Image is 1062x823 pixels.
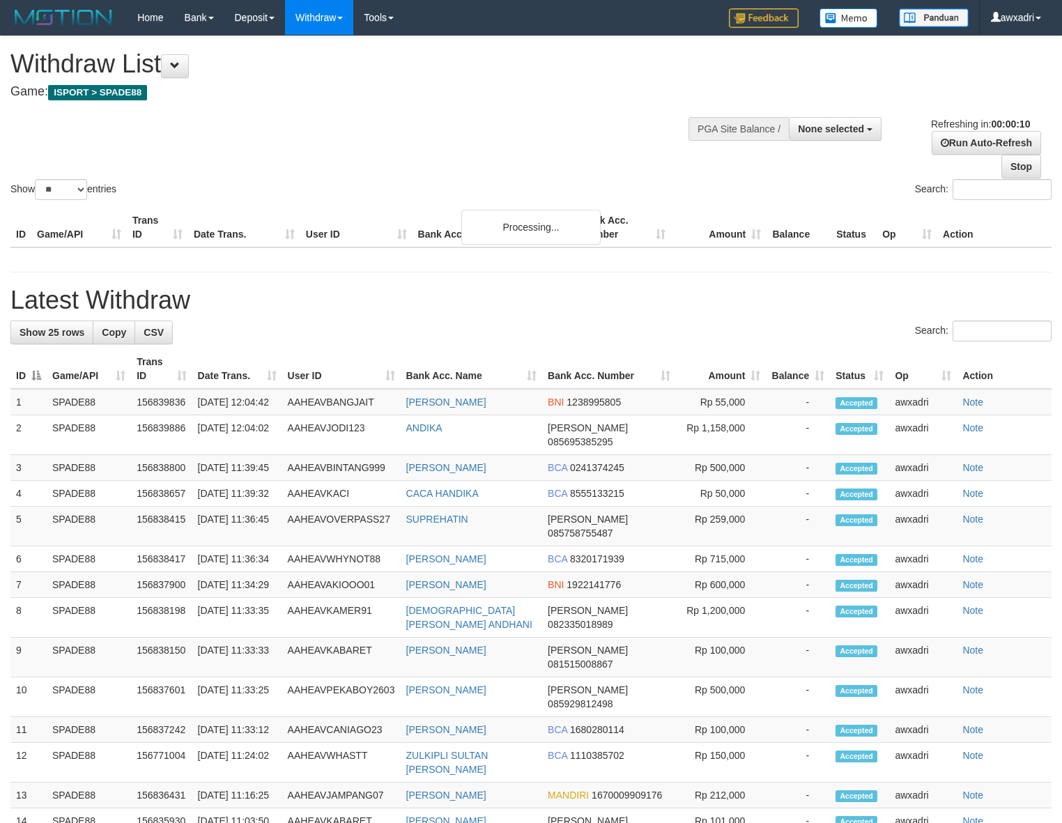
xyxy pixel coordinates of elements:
td: AAHEAVWHYNOT88 [282,546,401,572]
label: Search: [915,321,1052,341]
td: [DATE] 11:39:45 [192,455,282,481]
strong: 00:00:10 [991,118,1030,130]
th: Status [831,208,877,247]
span: Copy 085929812498 to clipboard [548,698,613,709]
td: AAHEAVBINTANG999 [282,455,401,481]
a: [PERSON_NAME] [406,724,486,735]
a: Note [962,790,983,801]
span: Accepted [836,751,877,762]
td: Rp 1,200,000 [676,598,766,638]
th: Game/API: activate to sort column ascending [47,349,131,389]
td: awxadri [889,743,957,783]
td: [DATE] 11:39:32 [192,481,282,507]
th: Op: activate to sort column ascending [889,349,957,389]
td: Rp 50,000 [676,481,766,507]
th: Balance [767,208,831,247]
td: - [766,717,830,743]
a: [PERSON_NAME] [406,579,486,590]
td: AAHEAVOVERPASS27 [282,507,401,546]
span: BCA [548,750,567,761]
td: 156838150 [131,638,192,677]
td: 1 [10,389,47,415]
span: Copy 1670009909176 to clipboard [592,790,662,801]
td: 156838417 [131,546,192,572]
td: awxadri [889,572,957,598]
td: SPADE88 [47,717,131,743]
a: CACA HANDIKA [406,488,479,499]
td: 156836431 [131,783,192,808]
div: PGA Site Balance / [688,117,789,141]
td: 5 [10,507,47,546]
span: Accepted [836,580,877,592]
td: - [766,783,830,808]
td: 3 [10,455,47,481]
span: CSV [144,327,164,338]
td: awxadri [889,783,957,808]
th: Bank Acc. Number [576,208,671,247]
td: SPADE88 [47,507,131,546]
span: BCA [548,724,567,735]
a: Show 25 rows [10,321,93,344]
td: 156838198 [131,598,192,638]
span: BCA [548,553,567,564]
td: 12 [10,743,47,783]
td: 11 [10,717,47,743]
td: AAHEAVJAMPANG07 [282,783,401,808]
a: Note [962,605,983,616]
label: Show entries [10,179,116,200]
th: Amount [671,208,767,247]
td: Rp 259,000 [676,507,766,546]
td: awxadri [889,507,957,546]
td: 156837242 [131,717,192,743]
td: Rp 100,000 [676,638,766,677]
td: [DATE] 11:34:29 [192,572,282,598]
th: ID [10,208,31,247]
a: Note [962,553,983,564]
td: - [766,455,830,481]
td: AAHEAVWHASTT [282,743,401,783]
td: awxadri [889,546,957,572]
td: 156839886 [131,415,192,455]
span: Accepted [836,645,877,657]
span: Accepted [836,514,877,526]
td: SPADE88 [47,455,131,481]
span: Accepted [836,397,877,409]
td: [DATE] 11:33:35 [192,598,282,638]
th: ID: activate to sort column descending [10,349,47,389]
span: [PERSON_NAME] [548,605,628,616]
span: Copy 0241374245 to clipboard [570,462,624,473]
a: Copy [93,321,135,344]
td: 8 [10,598,47,638]
th: Op [877,208,937,247]
span: Copy 1110385702 to clipboard [570,750,624,761]
span: Copy 1238995805 to clipboard [567,397,621,408]
td: - [766,598,830,638]
input: Search: [953,321,1052,341]
img: MOTION_logo.png [10,7,116,28]
td: Rp 212,000 [676,783,766,808]
td: [DATE] 12:04:02 [192,415,282,455]
th: Game/API [31,208,127,247]
td: - [766,507,830,546]
h4: Game: [10,85,694,99]
th: Trans ID [127,208,188,247]
td: [DATE] 12:04:42 [192,389,282,415]
td: SPADE88 [47,546,131,572]
td: AAHEAVJODI123 [282,415,401,455]
td: awxadri [889,415,957,455]
span: [PERSON_NAME] [548,422,628,433]
span: BNI [548,397,564,408]
a: Note [962,422,983,433]
span: Accepted [836,554,877,566]
td: AAHEAVPEKABOY2603 [282,677,401,717]
a: CSV [134,321,173,344]
td: - [766,743,830,783]
td: [DATE] 11:33:25 [192,677,282,717]
button: None selected [789,117,882,141]
span: Copy [102,327,126,338]
span: [PERSON_NAME] [548,514,628,525]
td: awxadri [889,677,957,717]
th: Action [957,349,1052,389]
span: Accepted [836,725,877,737]
td: - [766,546,830,572]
